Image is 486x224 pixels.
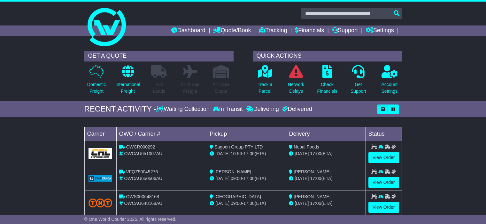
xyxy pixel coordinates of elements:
[258,81,272,95] p: Track a Parcel
[124,176,162,181] span: OWCAU650506AU
[210,200,283,207] div: - (ETA)
[210,150,283,157] div: - (ETA)
[126,144,155,149] span: OWCR000292
[214,144,263,149] span: Sagoon Group PTY LTD
[207,127,286,141] td: Pickup
[215,176,229,181] span: [DATE]
[215,151,229,156] span: [DATE]
[231,176,242,181] span: 09:00
[89,175,112,182] img: GetCarrierServiceLogo
[310,176,321,181] span: 17:00
[211,106,244,113] div: In Transit
[288,65,305,98] a: NetworkDelays
[382,81,398,95] p: Account Settings
[310,201,321,206] span: 17:00
[156,106,211,113] div: Waiting Collection
[259,25,287,36] a: Tracking
[289,150,363,157] div: (ETA)
[243,176,255,181] span: 17:00
[84,51,234,61] div: GET A QUOTE
[350,65,366,98] a: GetSupport
[366,127,402,141] td: Status
[89,148,112,159] img: GetCarrierServiceLogo
[294,194,330,199] span: [PERSON_NAME]
[126,169,158,174] span: VFQZ50045276
[231,151,242,156] span: 10:56
[181,81,199,95] p: Air & Sea Freight
[89,199,112,207] img: TNT_Domestic.png
[368,202,399,213] a: View Order
[351,81,366,95] p: Get Support
[84,127,116,141] td: Carrier
[253,51,402,61] div: QUICK ACTIONS
[281,106,312,113] div: Delivered
[215,201,229,206] span: [DATE]
[289,200,363,207] div: (ETA)
[244,106,281,113] div: Delivering
[381,65,398,98] a: AccountSettings
[332,25,358,36] a: Support
[115,65,140,98] a: InternationalFreight
[366,25,394,36] a: Settings
[294,169,330,174] span: [PERSON_NAME]
[124,201,162,206] span: OWCAU648168AU
[295,151,309,156] span: [DATE]
[213,25,251,36] a: Quote/Book
[310,151,321,156] span: 17:00
[115,81,140,95] p: International Freight
[214,169,251,174] span: [PERSON_NAME]
[212,81,230,95] p: Air / Sea Depot
[257,65,273,98] a: Track aParcel
[368,152,399,163] a: View Order
[84,105,157,114] div: RECENT ACTIVITY -
[126,194,159,199] span: OWS000648168
[317,81,337,95] p: Check Financials
[151,81,167,95] p: Full Loads
[295,25,324,36] a: Financials
[84,217,177,222] span: © One World Courier 2025. All rights reserved.
[243,201,255,206] span: 17:00
[210,175,283,182] div: - (ETA)
[294,144,319,149] span: Nepal Foods
[295,176,309,181] span: [DATE]
[295,201,309,206] span: [DATE]
[171,25,205,36] a: Dashboard
[124,151,162,156] span: OWCAU651007AU
[317,65,338,98] a: CheckFinancials
[288,81,304,95] p: Network Delays
[87,81,106,95] p: Domestic Freight
[116,127,207,141] td: OWC / Carrier #
[214,194,261,199] span: [GEOGRAPHIC_DATA]
[289,175,363,182] div: (ETA)
[368,177,399,188] a: View Order
[231,201,242,206] span: 09:00
[87,65,106,98] a: DomesticFreight
[286,127,366,141] td: Delivery
[243,151,255,156] span: 17:00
